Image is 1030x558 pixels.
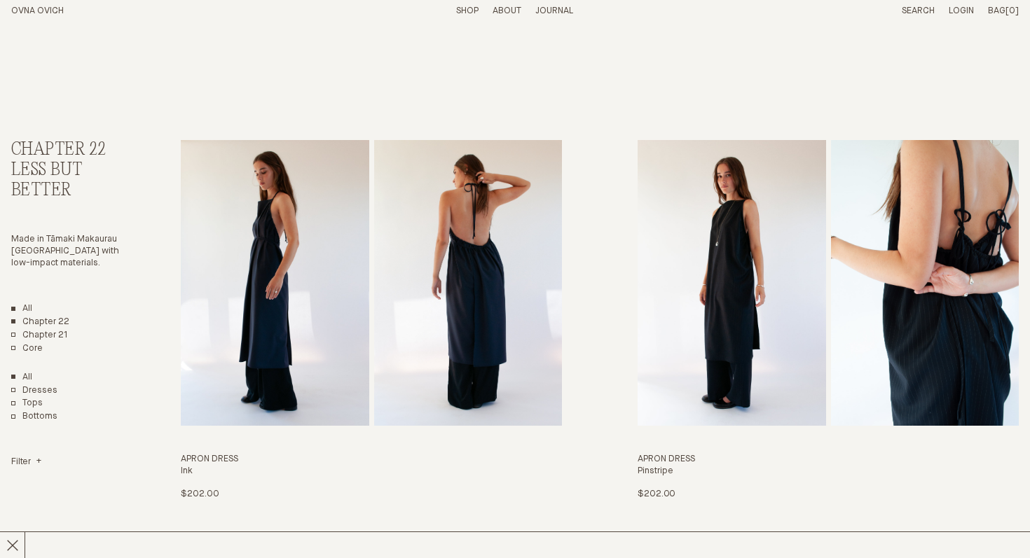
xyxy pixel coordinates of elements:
[638,454,1019,466] h3: Apron Dress
[949,6,974,15] a: Login
[11,6,64,15] a: Home
[493,6,521,18] summary: About
[11,160,128,201] h3: Less But Better
[11,343,43,355] a: Core
[638,140,825,426] img: Apron Dress
[638,466,1019,477] h4: Pinstripe
[11,456,41,468] summary: Filter
[638,489,675,501] p: $202.00
[11,330,68,342] a: Chapter 21
[11,316,69,328] a: Chapter 22
[11,234,128,270] p: Made in Tāmaki Makaurau [GEOGRAPHIC_DATA] with low-impact materials.
[181,489,219,501] p: $202.00
[181,466,562,477] h4: Ink
[1005,6,1019,15] span: [0]
[181,140,369,426] img: Apron Dress
[456,6,479,15] a: Shop
[11,372,32,384] a: Show All
[638,140,1019,501] a: Apron Dress
[988,6,1005,15] span: Bag
[181,454,562,466] h3: Apron Dress
[11,140,128,160] h2: Chapter 22
[11,398,43,410] a: Tops
[11,303,32,315] a: All
[902,6,935,15] a: Search
[181,140,562,501] a: Apron Dress
[11,411,57,423] a: Bottoms
[535,6,573,15] a: Journal
[11,385,57,397] a: Dresses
